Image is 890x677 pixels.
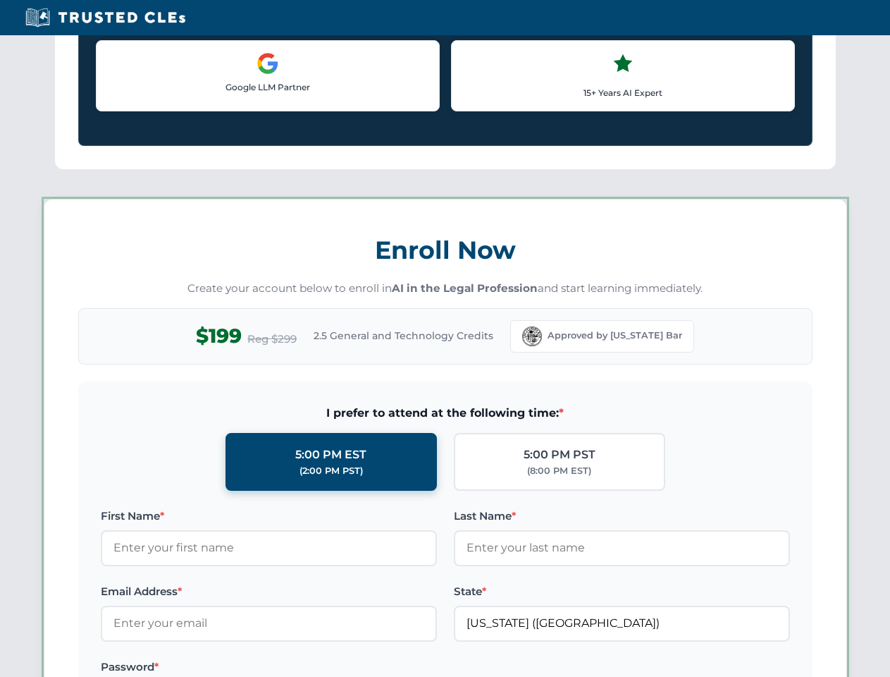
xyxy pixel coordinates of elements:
p: Create your account below to enroll in and start learning immediately. [78,281,812,297]
label: Email Address [101,583,437,600]
div: 5:00 PM EST [295,446,366,464]
label: Last Name [454,508,790,525]
img: Trusted CLEs [21,7,190,28]
input: Florida (FL) [454,606,790,641]
span: 2.5 General and Technology Credits [314,328,493,343]
p: Google LLM Partner [108,80,428,94]
h3: Enroll Now [78,228,812,272]
img: Florida Bar [522,327,542,346]
span: Approved by [US_STATE] Bar [548,329,682,343]
div: (8:00 PM EST) [527,464,591,478]
input: Enter your last name [454,530,790,566]
div: 5:00 PM PST [524,446,595,464]
strong: AI in the Legal Profession [392,281,538,295]
span: I prefer to attend at the following time: [101,404,790,422]
div: (2:00 PM PST) [299,464,363,478]
input: Enter your email [101,606,437,641]
input: Enter your first name [101,530,437,566]
label: State [454,583,790,600]
p: 15+ Years AI Expert [463,86,783,99]
label: Password [101,659,437,676]
span: $199 [196,320,242,352]
span: Reg $299 [247,331,297,348]
label: First Name [101,508,437,525]
img: Google [257,52,279,75]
